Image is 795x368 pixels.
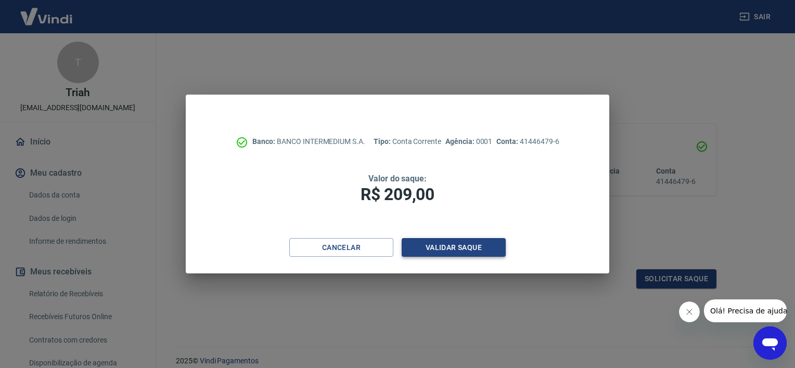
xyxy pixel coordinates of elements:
[402,238,506,257] button: Validar saque
[252,137,277,146] span: Banco:
[374,137,392,146] span: Tipo:
[445,136,492,147] p: 0001
[368,174,427,183] span: Valor do saque:
[252,136,365,147] p: BANCO INTERMEDIUM S.A.
[679,301,700,322] iframe: Fechar mensagem
[496,137,520,146] span: Conta:
[289,238,393,257] button: Cancelar
[361,185,434,204] span: R$ 209,00
[374,136,441,147] p: Conta Corrente
[6,7,87,16] span: Olá! Precisa de ajuda?
[445,137,476,146] span: Agência:
[704,299,787,322] iframe: Mensagem da empresa
[496,136,559,147] p: 41446479-6
[753,326,787,360] iframe: Botão para abrir a janela de mensagens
